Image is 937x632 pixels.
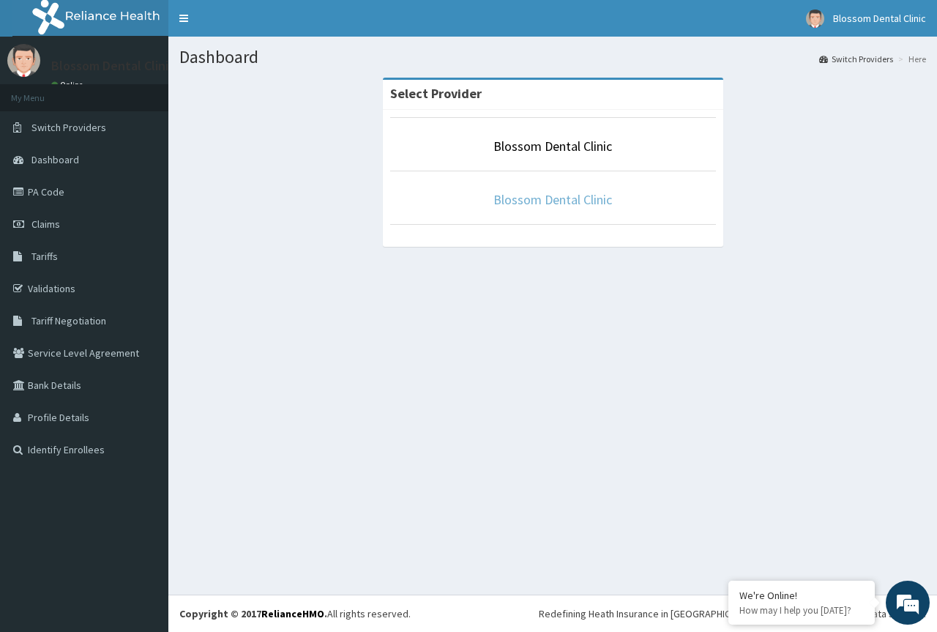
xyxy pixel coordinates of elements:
[261,607,324,620] a: RelianceHMO
[819,53,893,65] a: Switch Providers
[179,48,926,67] h1: Dashboard
[539,606,926,621] div: Redefining Heath Insurance in [GEOGRAPHIC_DATA] using Telemedicine and Data Science!
[806,10,824,28] img: User Image
[493,138,612,155] a: Blossom Dental Clinic
[7,44,40,77] img: User Image
[31,250,58,263] span: Tariffs
[390,85,482,102] strong: Select Provider
[31,218,60,231] span: Claims
[51,80,86,90] a: Online
[833,12,926,25] span: Blossom Dental Clinic
[179,607,327,620] strong: Copyright © 2017 .
[31,314,106,327] span: Tariff Negotiation
[31,153,79,166] span: Dashboard
[895,53,926,65] li: Here
[51,59,175,73] p: Blossom Dental Clinic
[31,121,106,134] span: Switch Providers
[168,595,937,632] footer: All rights reserved.
[739,604,864,617] p: How may I help you today?
[739,589,864,602] div: We're Online!
[493,191,612,208] a: Blossom Dental Clinic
